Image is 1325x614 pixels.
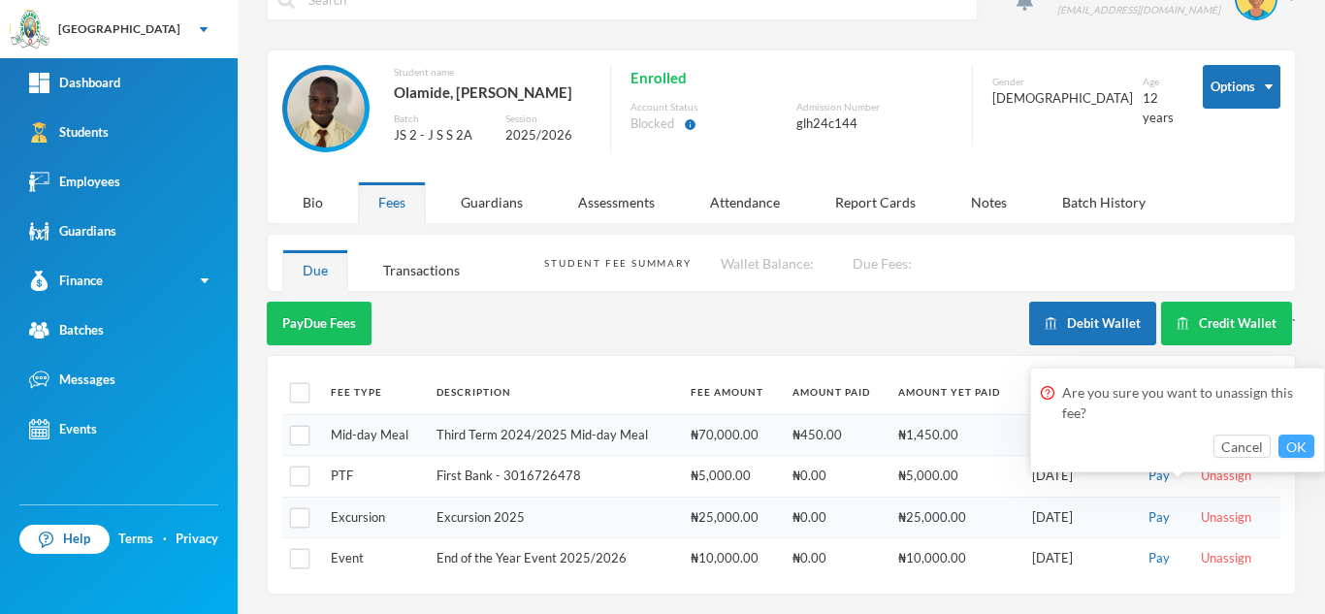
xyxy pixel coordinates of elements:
td: ₦1,450.00 [889,414,1021,456]
div: Due [282,249,348,291]
td: Third Term 2024/2025 Mid-day Meal [427,414,681,456]
div: Session [505,112,591,126]
div: Students [29,122,109,143]
div: 12 years [1143,89,1174,127]
div: Fees [358,181,426,223]
td: Event [321,538,428,579]
div: Transactions [363,249,480,291]
div: Account Status [630,100,787,114]
th: Fee Amount [681,371,782,414]
button: PayDue Fees [267,302,372,345]
td: Excursion [321,497,428,538]
td: ₦0.00 [783,497,889,538]
div: ` [1029,302,1296,345]
th: Date Created [1022,371,1133,414]
a: Terms [118,530,153,549]
div: Dashboard [29,73,120,93]
div: [EMAIL_ADDRESS][DOMAIN_NAME] [1057,3,1220,17]
div: Gender [992,75,1133,89]
div: Employees [29,172,120,192]
th: Fee Type [321,371,428,414]
td: Mid-day Meal [321,414,428,456]
button: Unassign [1195,548,1257,569]
i: icon: question-circle-o [1041,386,1054,400]
button: Pay [1143,548,1176,569]
td: ₦10,000.00 [681,538,782,579]
td: End of the Year Event 2025/2026 [427,538,681,579]
button: Unassign [1195,507,1257,529]
div: JS 2 - J S S 2A [394,126,491,145]
div: Admission Number [796,100,953,114]
td: [DATE] [1022,414,1133,456]
div: Batches [29,320,104,340]
td: ₦450.00 [783,414,889,456]
div: Notes [951,181,1027,223]
td: ₦0.00 [783,456,889,498]
div: Finance [29,271,103,291]
th: Description [427,371,681,414]
div: Are you sure you want to unassign this fee? [1041,382,1314,423]
td: [DATE] [1022,456,1133,498]
td: Excursion 2025 [427,497,681,538]
button: Cancel [1213,435,1271,458]
a: Help [19,525,110,554]
i: info [684,118,696,131]
div: Assessments [558,181,675,223]
td: PTF [321,456,428,498]
td: ₦25,000.00 [681,497,782,538]
span: Blocked [630,114,674,134]
td: [DATE] [1022,497,1133,538]
div: glh24c144 [796,114,953,134]
button: Pay [1143,507,1176,529]
td: ₦25,000.00 [889,497,1021,538]
div: Bio [282,181,343,223]
button: OK [1278,435,1314,458]
div: Batch [394,112,491,126]
th: Amount Paid [783,371,889,414]
div: [GEOGRAPHIC_DATA] [58,20,180,38]
div: Report Cards [815,181,936,223]
th: Amount Yet Paid [889,371,1021,414]
td: ₦70,000.00 [681,414,782,456]
td: ₦0.00 [783,538,889,579]
div: Guardians [440,181,543,223]
img: STUDENT [287,70,365,147]
a: Privacy [176,530,218,549]
td: ₦5,000.00 [889,456,1021,498]
div: Student name [394,65,591,80]
td: ₦10,000.00 [889,538,1021,579]
span: Enrolled [630,65,687,90]
td: First Bank - 3016726478 [427,456,681,498]
td: [DATE] [1022,538,1133,579]
div: Batch History [1042,181,1166,223]
button: Options [1203,65,1280,109]
img: logo [11,11,49,49]
div: 2025/2026 [505,126,591,145]
div: Student Fee Summary [544,256,691,271]
div: Age [1143,75,1174,89]
div: Messages [29,370,115,390]
div: Olamide, [PERSON_NAME] [394,80,591,105]
span: Due Fees: [853,255,912,272]
div: Attendance [690,181,800,223]
td: ₦5,000.00 [681,456,782,498]
div: Events [29,419,97,439]
div: [DEMOGRAPHIC_DATA] [992,89,1133,109]
button: Credit Wallet [1161,302,1292,345]
div: Guardians [29,221,116,242]
div: · [163,530,167,549]
button: Debit Wallet [1029,302,1156,345]
span: Wallet Balance: [721,255,814,272]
